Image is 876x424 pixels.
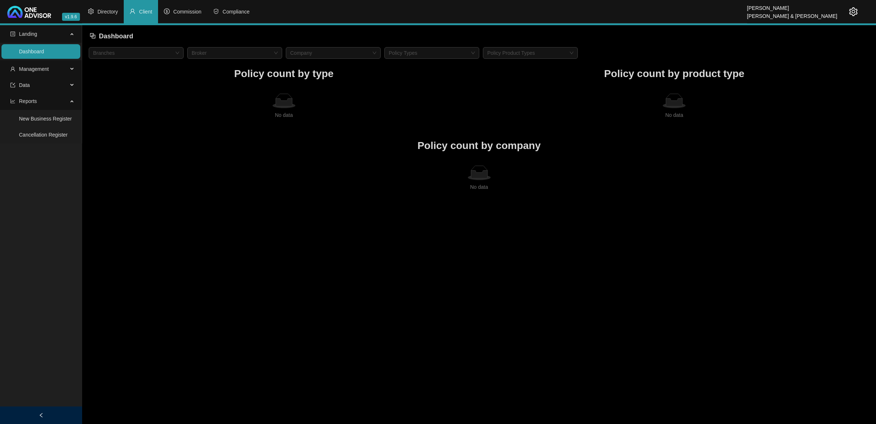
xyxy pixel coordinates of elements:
span: Landing [19,31,37,37]
div: [PERSON_NAME] [747,2,837,10]
span: Compliance [223,9,250,15]
a: Dashboard [19,49,44,54]
span: user [130,8,135,14]
div: No data [92,111,476,119]
span: dollar [164,8,170,14]
span: setting [88,8,94,14]
span: Commission [173,9,201,15]
a: Cancellation Register [19,132,68,138]
span: line-chart [10,99,15,104]
span: block [89,33,96,39]
a: New Business Register [19,116,72,122]
span: import [10,83,15,88]
h1: Policy count by product type [479,66,870,82]
span: Data [19,82,30,88]
span: v1.9.6 [62,13,80,21]
span: Management [19,66,49,72]
span: profile [10,31,15,37]
div: [PERSON_NAME] & [PERSON_NAME] [747,10,837,18]
span: Client [139,9,152,15]
div: No data [92,183,867,191]
span: safety [213,8,219,14]
span: Reports [19,98,37,104]
span: left [39,413,44,418]
h1: Policy count by company [89,138,869,154]
span: user [10,66,15,72]
span: Directory [97,9,118,15]
img: 2df55531c6924b55f21c4cf5d4484680-logo-light.svg [7,6,51,18]
span: Dashboard [99,33,133,40]
span: setting [849,7,858,16]
h1: Policy count by type [89,66,479,82]
div: No data [482,111,867,119]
